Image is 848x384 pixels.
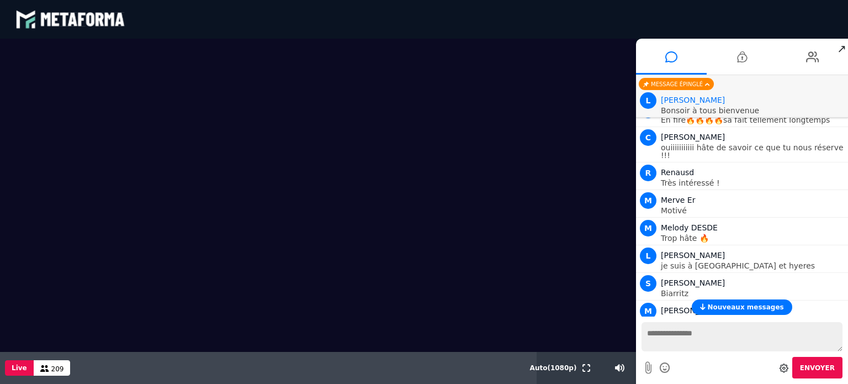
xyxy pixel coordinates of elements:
button: Live [5,360,34,376]
span: Animateur [661,96,725,104]
p: Très intéressé ! [661,179,845,187]
span: Renausd [661,168,694,177]
span: [PERSON_NAME] [661,278,725,287]
span: M [640,220,656,236]
span: 209 [51,365,64,373]
span: S [640,275,656,292]
span: Melody DESDE [661,223,718,232]
span: C [640,129,656,146]
span: Nouveaux messages [707,303,783,311]
span: Envoyer [800,364,835,372]
span: Auto ( 1080 p) [530,364,577,372]
span: M [640,192,656,209]
button: Nouveaux messages [692,299,792,315]
p: En fire🔥🔥🔥🔥sa fait tellement longtemps [661,116,845,124]
span: [PERSON_NAME] [661,133,725,141]
p: Bonsoir à tous bienvenue [661,107,845,114]
span: L [640,92,656,109]
p: Trop hâte 🔥 [661,234,845,242]
span: ↗ [835,39,848,59]
span: R [640,165,656,181]
span: Merve Er [661,196,695,204]
span: L [640,248,656,264]
div: Message épinglé [639,78,714,90]
p: Biarritz [661,290,845,297]
p: ouiiiiiiiiiii hâte de savoir ce que tu nous réserve !!! [661,144,845,159]
button: Envoyer [792,357,842,378]
p: je suis à [GEOGRAPHIC_DATA] et hyeres [661,262,845,270]
button: Auto(1080p) [528,352,579,384]
span: [PERSON_NAME] [661,251,725,260]
p: Motivé [661,207,845,214]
